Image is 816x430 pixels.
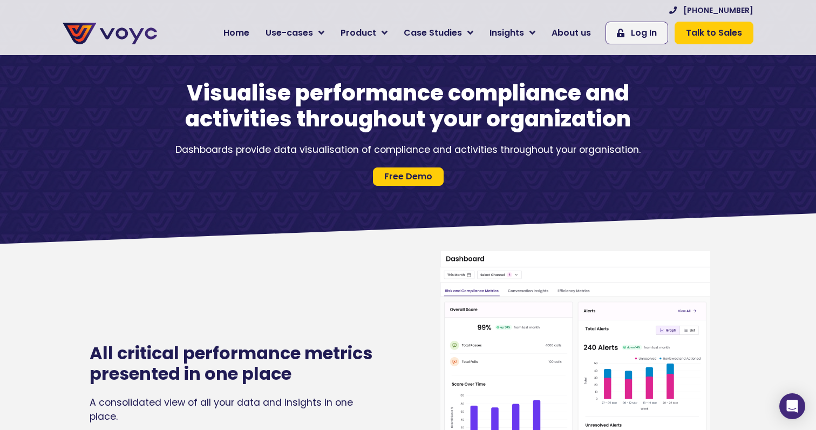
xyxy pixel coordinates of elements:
a: Log In [606,22,668,44]
span: Home [223,26,249,39]
span: Talk to Sales [686,26,742,39]
span: Use-cases [266,26,313,39]
a: [PHONE_NUMBER] [669,5,753,16]
a: Use-cases [257,22,332,44]
span: Insights [489,26,524,39]
div: Dashboards provide data visualisation of compliance and activities throughout your organisation. [165,143,651,157]
span: Free Demo [384,172,432,181]
a: Case Studies [396,22,481,44]
a: Product [332,22,396,44]
a: Talk to Sales [675,22,753,44]
span: Case Studies [404,26,462,39]
a: Insights [481,22,543,44]
span: Product [341,26,376,39]
div: Open Intercom Messenger [779,393,805,419]
a: Home [215,22,257,44]
h2: All critical performance metrics presented in one place [90,343,376,385]
a: Free Demo [373,167,444,186]
span: About us [552,26,591,39]
span: [PHONE_NUMBER] [683,5,753,16]
div: A consolidated view of all your data and insights in one place. [90,395,376,424]
h1: Visualise performance compliance and activities throughout your organization [165,80,651,132]
img: voyc-full-logo [63,23,157,44]
span: Log In [631,26,657,39]
a: About us [543,22,599,44]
